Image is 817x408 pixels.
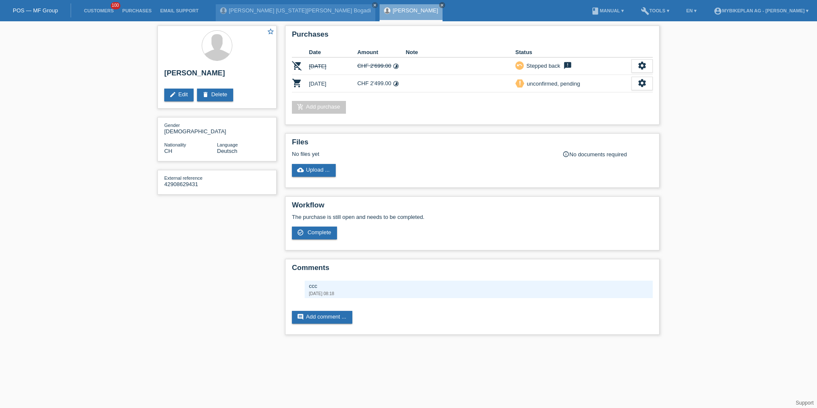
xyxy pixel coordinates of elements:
span: External reference [164,175,203,181]
a: bookManual ▾ [587,8,628,13]
div: ccc [309,283,648,289]
a: [PERSON_NAME] [US_STATE][PERSON_NAME] Bogadi [229,7,371,14]
i: settings [637,78,647,88]
i: star_border [267,28,274,35]
h2: Files [292,138,653,151]
a: Purchases [118,8,156,13]
a: commentAdd comment ... [292,311,352,324]
i: priority_high [517,80,523,86]
a: check_circle_outline Complete [292,227,337,239]
span: Language [217,142,238,147]
a: Email Support [156,8,203,13]
i: cloud_upload [297,167,304,173]
i: comment [297,313,304,320]
a: add_shopping_cartAdd purchase [292,101,346,114]
h2: [PERSON_NAME] [164,69,270,82]
td: CHF 2'699.00 [357,57,406,75]
i: account_circle [714,7,722,15]
div: No documents required [563,151,653,158]
i: POSP00026669 [292,60,302,71]
i: undo [517,62,523,68]
a: close [372,2,378,8]
i: delete [202,91,209,98]
span: Deutsch [217,148,237,154]
i: build [641,7,649,15]
th: Amount [357,47,406,57]
a: star_border [267,28,274,37]
i: 36 instalments [393,63,399,69]
a: POS — MF Group [13,7,58,14]
i: book [591,7,600,15]
a: account_circleMybikeplan AG - [PERSON_NAME] ▾ [709,8,813,13]
h2: Workflow [292,201,653,214]
div: Stepped back [524,61,560,70]
h2: Purchases [292,30,653,43]
a: [PERSON_NAME] [393,7,438,14]
a: EN ▾ [682,8,701,13]
i: 36 instalments [393,80,399,87]
th: Note [406,47,515,57]
a: editEdit [164,89,194,101]
th: Status [515,47,631,57]
a: deleteDelete [197,89,233,101]
i: close [373,3,377,7]
td: [DATE] [309,75,357,92]
span: Switzerland [164,148,172,154]
i: check_circle_outline [297,229,304,236]
i: close [440,3,444,7]
i: settings [637,61,647,70]
div: No files yet [292,151,552,157]
p: The purchase is still open and needs to be completed. [292,214,653,220]
i: feedback [563,61,573,70]
div: [DEMOGRAPHIC_DATA] [164,122,217,135]
div: unconfirmed, pending [524,79,580,88]
a: Support [796,400,814,406]
i: edit [169,91,176,98]
span: Complete [308,229,331,236]
span: Nationality [164,142,186,147]
a: Customers [80,8,118,13]
div: [DATE] 08:18 [309,291,648,296]
span: Gender [164,123,180,128]
i: POSP00026670 [292,78,302,88]
a: cloud_uploadUpload ... [292,164,336,177]
td: CHF 2'499.00 [357,75,406,92]
i: add_shopping_cart [297,103,304,110]
span: 100 [111,2,121,9]
i: info_outline [563,151,569,158]
h2: Comments [292,264,653,276]
a: buildTools ▾ [637,8,674,13]
div: 42908629431 [164,175,217,187]
th: Date [309,47,357,57]
td: [DATE] [309,57,357,75]
a: close [439,2,445,8]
